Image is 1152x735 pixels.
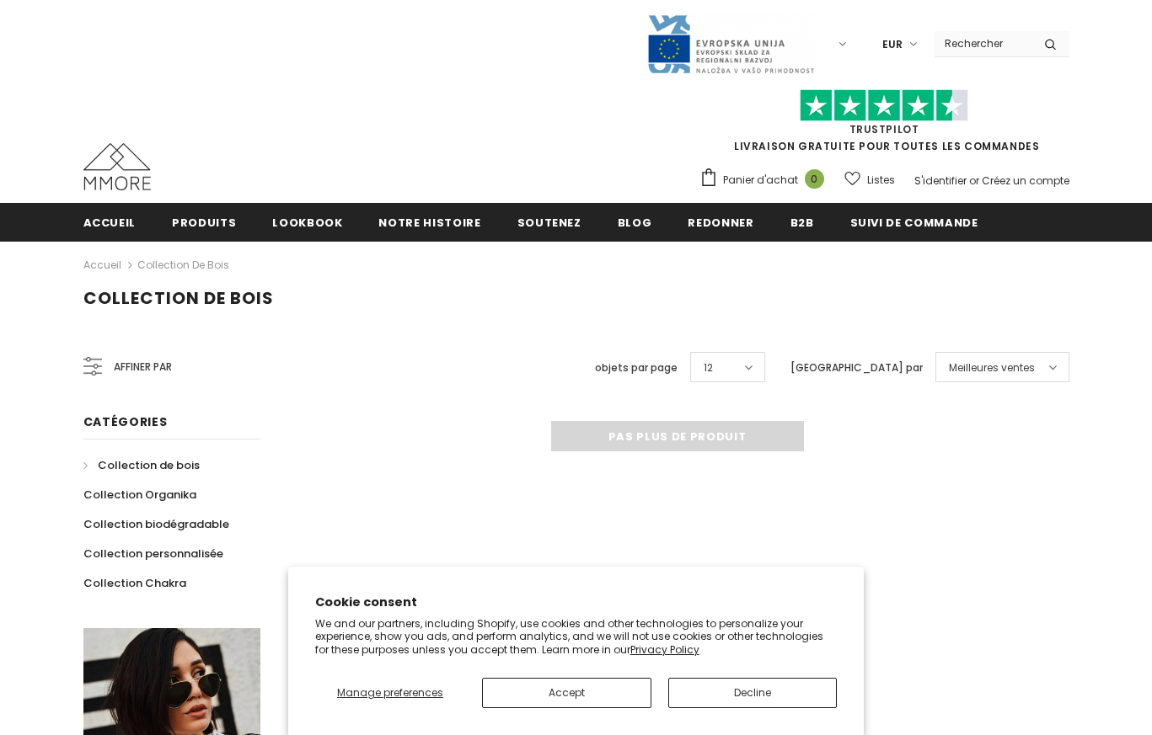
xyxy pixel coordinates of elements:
[630,642,699,657] a: Privacy Policy
[272,215,342,231] span: Lookbook
[790,360,923,376] label: [GEOGRAPHIC_DATA] par
[83,509,229,539] a: Collection biodégradable
[114,358,172,376] span: Affiner par
[83,575,186,591] span: Collection Chakra
[517,215,581,231] span: soutenez
[83,215,137,231] span: Accueil
[315,678,465,708] button: Manage preferences
[482,678,651,708] button: Accept
[83,516,229,532] span: Collection biodégradable
[867,172,895,189] span: Listes
[517,203,581,241] a: soutenez
[315,594,838,611] h2: Cookie consent
[83,286,274,310] span: Collection de bois
[704,360,713,376] span: 12
[850,215,978,231] span: Suivi de commande
[272,203,342,241] a: Lookbook
[83,255,121,275] a: Accueil
[844,165,895,194] a: Listes
[83,568,186,598] a: Collection Chakra
[949,360,1035,376] span: Meilleures ventes
[688,215,753,231] span: Redonner
[83,450,200,480] a: Collection de bois
[595,360,678,376] label: objets par page
[83,203,137,241] a: Accueil
[723,172,798,189] span: Panier d'achat
[83,413,168,430] span: Catégories
[668,678,838,708] button: Decline
[982,173,1069,188] a: Créez un compte
[83,539,223,568] a: Collection personnalisée
[83,143,151,190] img: Cas MMORE
[849,122,919,136] a: TrustPilot
[378,215,480,231] span: Notre histoire
[800,89,968,122] img: Faites confiance aux étoiles pilotes
[805,169,824,189] span: 0
[83,480,196,509] a: Collection Organika
[699,97,1069,153] span: LIVRAISON GRATUITE POUR TOUTES LES COMMANDES
[790,203,814,241] a: B2B
[790,215,814,231] span: B2B
[618,203,652,241] a: Blog
[83,487,196,503] span: Collection Organika
[688,203,753,241] a: Redonner
[315,617,838,657] p: We and our partners, including Shopify, use cookies and other technologies to personalize your ex...
[969,173,979,188] span: or
[83,546,223,562] span: Collection personnalisée
[337,685,443,700] span: Manage preferences
[618,215,652,231] span: Blog
[172,203,236,241] a: Produits
[137,258,229,272] a: Collection de bois
[914,173,967,188] a: S'identifier
[699,168,833,193] a: Panier d'achat 0
[882,36,903,53] span: EUR
[378,203,480,241] a: Notre histoire
[646,13,815,75] img: Javni Razpis
[935,31,1031,56] input: Search Site
[646,36,815,51] a: Javni Razpis
[98,457,200,473] span: Collection de bois
[172,215,236,231] span: Produits
[850,203,978,241] a: Suivi de commande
